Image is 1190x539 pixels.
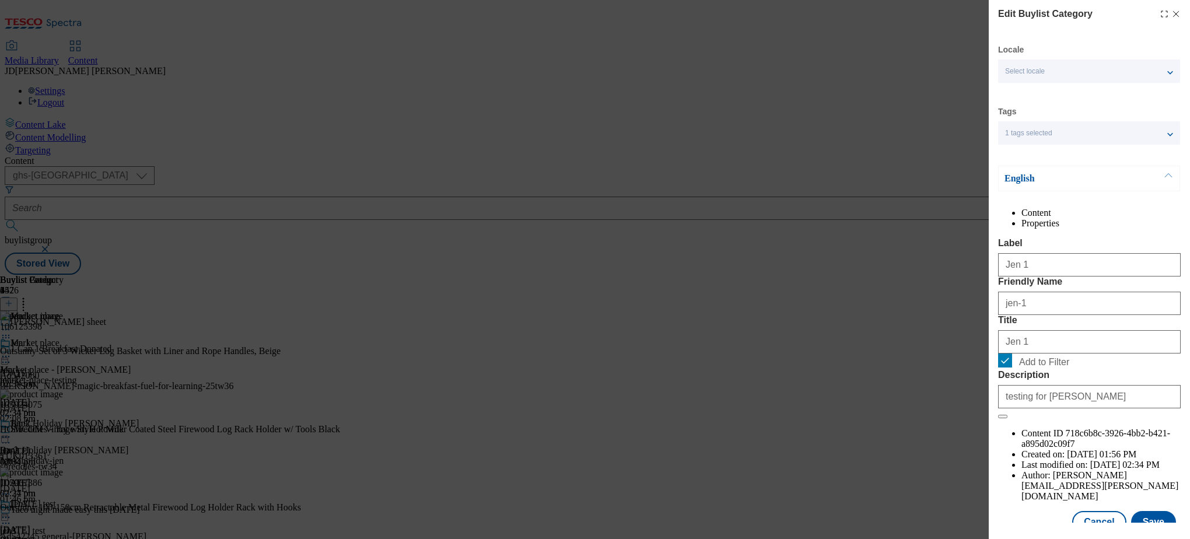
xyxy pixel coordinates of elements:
input: Enter Description [998,385,1181,408]
p: English [1005,173,1127,184]
li: Created on: [1021,449,1181,460]
li: Content [1021,208,1181,218]
label: Description [998,370,1181,380]
button: 1 tags selected [998,121,1180,145]
span: Select locale [1005,67,1045,76]
input: Enter Title [998,330,1181,353]
label: Friendly Name [998,276,1181,287]
span: [DATE] 02:34 PM [1090,460,1160,470]
button: Save [1131,511,1176,533]
label: Locale [998,47,1024,53]
span: Add to Filter [1019,357,1069,367]
span: [DATE] 01:56 PM [1067,449,1136,459]
label: Title [998,315,1181,325]
li: Properties [1021,218,1181,229]
span: 1 tags selected [1005,129,1052,138]
input: Enter Friendly Name [998,292,1181,315]
li: Author: [1021,470,1181,502]
button: Select locale [998,60,1180,83]
button: Cancel [1072,511,1126,533]
span: [PERSON_NAME][EMAIL_ADDRESS][PERSON_NAME][DOMAIN_NAME] [1021,470,1178,501]
span: 718c6b8c-3926-4bb2-b421-a895d02c09f7 [1021,428,1170,449]
li: Content ID [1021,428,1181,449]
h4: Edit Buylist Category [998,7,1093,21]
li: Last modified on: [1021,460,1181,470]
label: Label [998,238,1181,249]
input: Enter Label [998,253,1181,276]
label: Tags [998,108,1017,115]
